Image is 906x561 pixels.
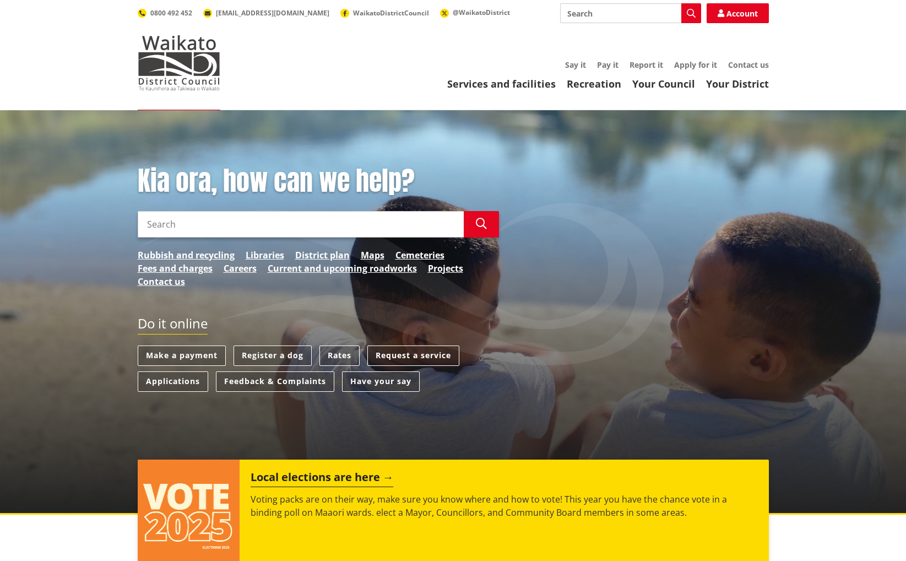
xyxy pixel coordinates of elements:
[567,77,621,90] a: Recreation
[138,165,499,197] h1: Kia ora, how can we help?
[216,371,334,392] a: Feedback & Complaints
[150,8,192,18] span: 0800 492 452
[440,8,510,17] a: @WaikatoDistrict
[138,211,464,238] input: Search input
[706,77,769,90] a: Your District
[224,262,257,275] a: Careers
[560,3,701,23] input: Search input
[361,249,384,262] a: Maps
[447,77,556,90] a: Services and facilities
[428,262,463,275] a: Projects
[453,8,510,17] span: @WaikatoDistrict
[565,60,586,70] a: Say it
[342,371,420,392] a: Have your say
[138,8,192,18] a: 0800 492 452
[319,346,360,366] a: Rates
[295,249,350,262] a: District plan
[138,346,226,366] a: Make a payment
[353,8,429,18] span: WaikatoDistrictCouncil
[234,346,312,366] a: Register a dog
[395,249,444,262] a: Cemeteries
[728,60,769,70] a: Contact us
[138,371,208,392] a: Applications
[138,249,235,262] a: Rubbish and recycling
[367,346,459,366] a: Request a service
[632,77,695,90] a: Your Council
[340,8,429,18] a: WaikatoDistrictCouncil
[674,60,717,70] a: Apply for it
[630,60,663,70] a: Report it
[246,249,284,262] a: Libraries
[707,3,769,23] a: Account
[203,8,329,18] a: [EMAIL_ADDRESS][DOMAIN_NAME]
[138,35,220,90] img: Waikato District Council - Te Kaunihera aa Takiwaa o Waikato
[138,275,185,288] a: Contact us
[251,471,393,487] h2: Local elections are here
[138,316,208,335] h2: Do it online
[597,60,619,70] a: Pay it
[268,262,417,275] a: Current and upcoming roadworks
[251,493,757,519] p: Voting packs are on their way, make sure you know where and how to vote! This year you have the c...
[138,262,213,275] a: Fees and charges
[216,8,329,18] span: [EMAIL_ADDRESS][DOMAIN_NAME]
